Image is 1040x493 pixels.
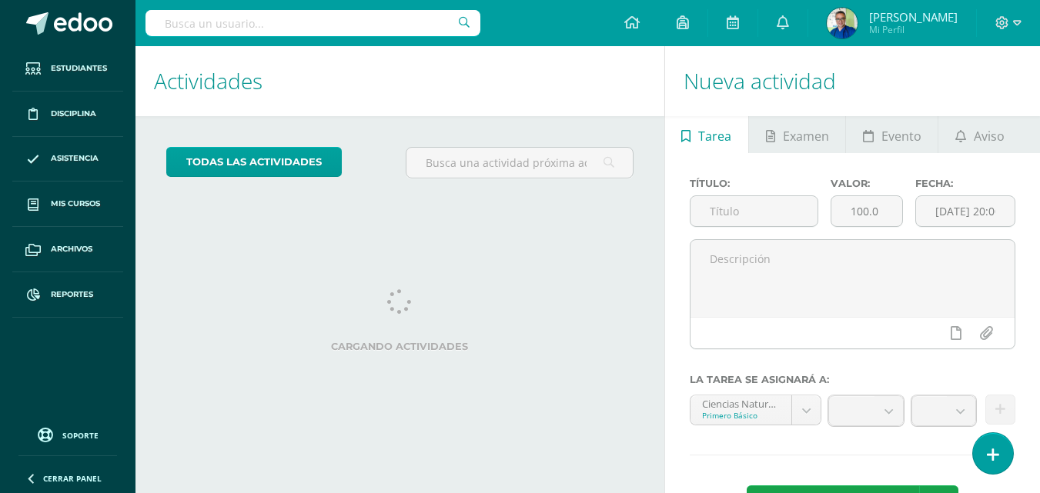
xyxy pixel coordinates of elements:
[12,227,123,272] a: Archivos
[12,46,123,92] a: Estudiantes
[51,288,93,301] span: Reportes
[702,395,781,410] div: Ciencias Naturales (Introducción a la Biología) 'A'
[12,92,123,137] a: Disciplina
[915,178,1015,189] label: Fecha:
[51,62,107,75] span: Estudiantes
[869,23,958,36] span: Mi Perfil
[938,116,1021,153] a: Aviso
[51,152,99,165] span: Asistencia
[690,374,1015,385] label: La tarea se asignará a:
[62,430,99,441] span: Soporte
[166,147,342,177] a: todas las Actividades
[154,46,646,116] h1: Actividades
[698,118,731,155] span: Tarea
[665,116,748,153] a: Tarea
[702,410,781,421] div: Primero Básico
[43,473,102,484] span: Cerrar panel
[749,116,845,153] a: Examen
[12,137,123,182] a: Asistencia
[691,196,818,226] input: Título
[51,198,100,210] span: Mis cursos
[690,178,818,189] label: Título:
[869,9,958,25] span: [PERSON_NAME]
[827,8,858,38] img: a16637801c4a6befc1e140411cafe4ae.png
[846,116,938,153] a: Evento
[145,10,480,36] input: Busca un usuario...
[166,341,634,352] label: Cargando actividades
[831,196,902,226] input: Puntos máximos
[12,272,123,318] a: Reportes
[881,118,921,155] span: Evento
[974,118,1005,155] span: Aviso
[916,196,1015,226] input: Fecha de entrega
[51,243,92,255] span: Archivos
[684,46,1022,116] h1: Nueva actividad
[691,395,821,425] a: Ciencias Naturales (Introducción a la Biología) 'A'Primero Básico
[406,148,632,178] input: Busca una actividad próxima aquí...
[51,108,96,120] span: Disciplina
[12,182,123,227] a: Mis cursos
[831,178,903,189] label: Valor:
[18,424,117,445] a: Soporte
[783,118,829,155] span: Examen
